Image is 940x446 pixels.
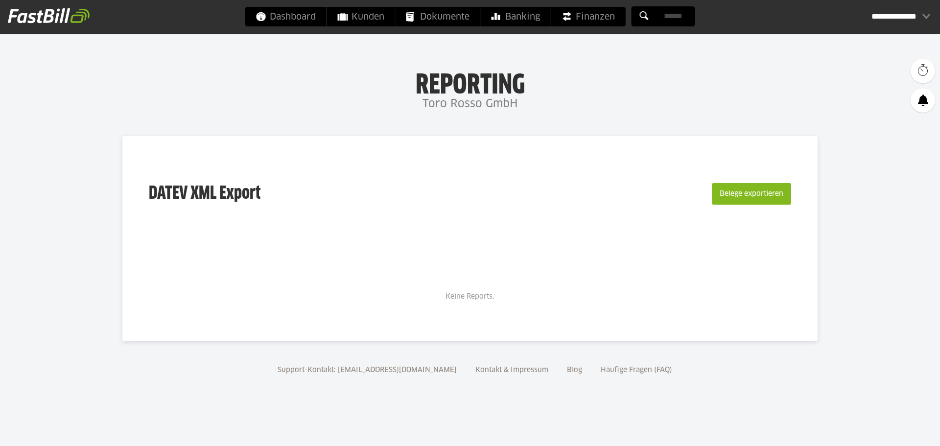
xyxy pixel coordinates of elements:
a: Häufige Fragen (FAQ) [597,367,676,374]
span: Banking [492,7,540,26]
a: Dashboard [245,7,327,26]
a: Support-Kontakt: [EMAIL_ADDRESS][DOMAIN_NAME] [274,367,460,374]
span: Dashboard [256,7,316,26]
h3: DATEV XML Export [149,163,260,225]
img: fastbill_logo_white.png [8,8,90,23]
button: Belege exportieren [712,183,791,205]
a: Blog [564,367,586,374]
span: Kunden [338,7,384,26]
span: Keine Reports. [446,293,494,300]
a: Finanzen [551,7,626,26]
a: Kontakt & Impressum [472,367,552,374]
a: Dokumente [396,7,480,26]
a: Banking [481,7,551,26]
span: Finanzen [562,7,615,26]
h1: Reporting [98,69,842,94]
span: Dokumente [406,7,470,26]
a: Kunden [327,7,395,26]
iframe: Apre un widget che permette di trovare ulteriori informazioni [856,417,930,441]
